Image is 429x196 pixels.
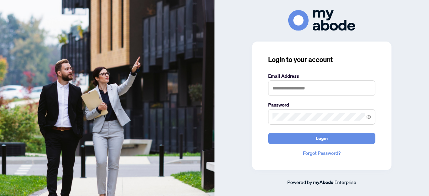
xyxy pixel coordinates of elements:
label: Email Address [268,72,375,80]
a: Forgot Password? [268,149,375,157]
button: Login [268,133,375,144]
img: ma-logo [288,10,355,30]
span: Login [316,133,328,144]
span: eye-invisible [366,115,371,119]
a: myAbode [313,179,333,186]
h3: Login to your account [268,55,375,64]
label: Password [268,101,375,109]
span: Enterprise [334,179,356,185]
span: Powered by [287,179,312,185]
